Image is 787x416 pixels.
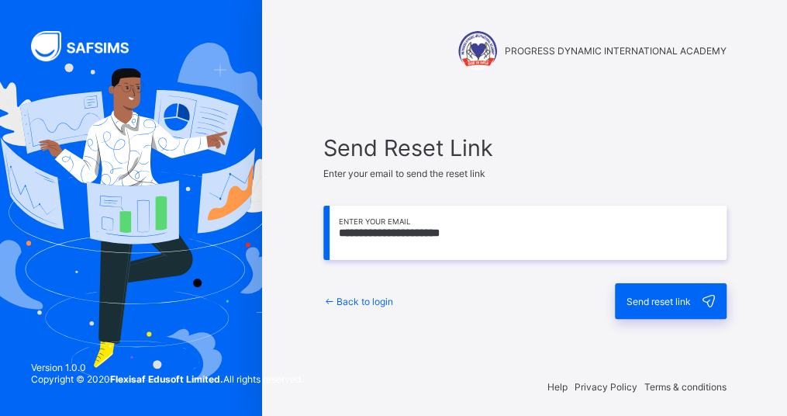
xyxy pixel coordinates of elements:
img: PROGRESS DYNAMIC INTERNATIONAL ACADEMY [458,31,497,70]
img: SAFSIMS Logo [31,31,147,61]
a: Back to login [323,296,393,307]
span: Send Reset Link [323,134,727,161]
span: Privacy Policy [575,381,637,393]
strong: Flexisaf Edusoft Limited. [110,373,223,385]
span: Help [547,381,568,393]
span: Version 1.0.0 [31,362,303,373]
span: Back to login [336,296,392,307]
span: PROGRESS DYNAMIC INTERNATIONAL ACADEMY [505,45,727,57]
span: Send reset link [626,296,691,307]
span: Copyright © 2020 All rights reserved. [31,373,303,385]
span: Enter your email to send the reset link [323,168,485,179]
span: Terms & conditions [644,381,727,393]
